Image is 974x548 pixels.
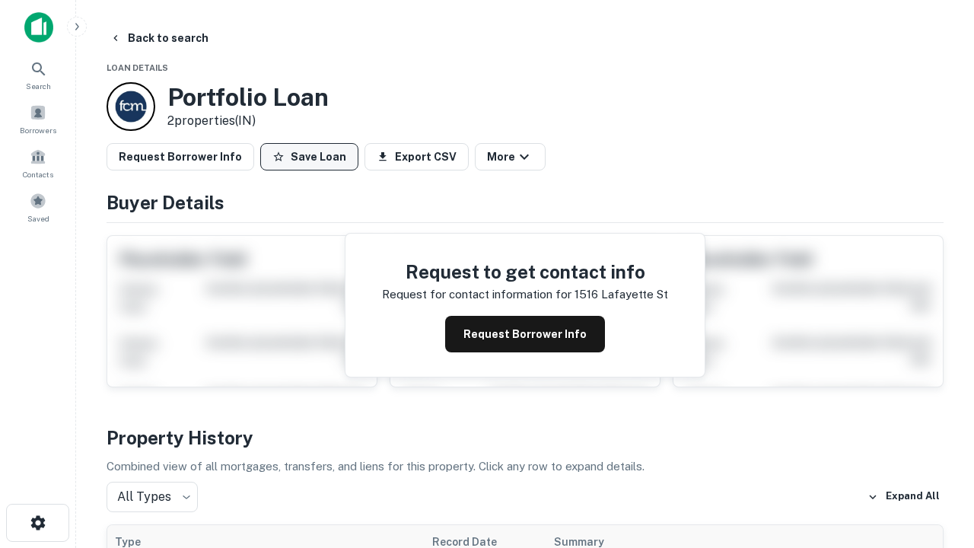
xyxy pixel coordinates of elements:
button: Save Loan [260,143,358,170]
p: 1516 lafayette st [575,285,668,304]
div: All Types [107,482,198,512]
p: Request for contact information for [382,285,571,304]
h4: Property History [107,424,944,451]
p: 2 properties (IN) [167,112,329,130]
span: Search [26,80,51,92]
span: Borrowers [20,124,56,136]
span: Saved [27,212,49,225]
iframe: Chat Widget [898,426,974,499]
a: Search [5,54,72,95]
a: Contacts [5,142,72,183]
h4: Request to get contact info [382,258,668,285]
a: Borrowers [5,98,72,139]
img: capitalize-icon.png [24,12,53,43]
span: Loan Details [107,63,168,72]
button: Export CSV [364,143,469,170]
button: More [475,143,546,170]
button: Back to search [103,24,215,52]
h4: Buyer Details [107,189,944,216]
button: Expand All [864,486,944,508]
p: Combined view of all mortgages, transfers, and liens for this property. Click any row to expand d... [107,457,944,476]
span: Contacts [23,168,53,180]
button: Request Borrower Info [107,143,254,170]
h3: Portfolio Loan [167,83,329,112]
button: Request Borrower Info [445,316,605,352]
a: Saved [5,186,72,228]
